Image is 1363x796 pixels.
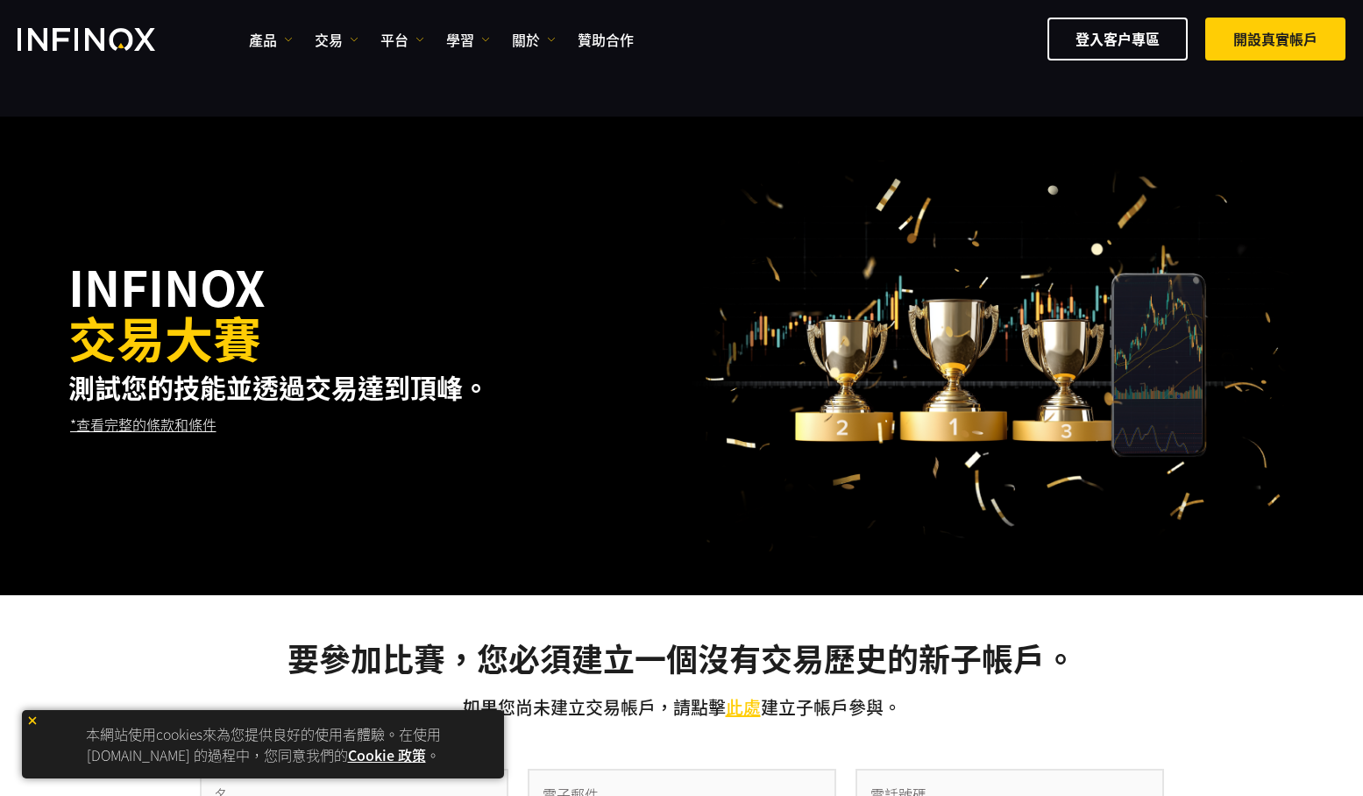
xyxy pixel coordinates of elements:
a: 產品 [249,29,293,50]
a: Cookie 政策 [348,744,426,765]
a: 交易 [315,29,358,50]
a: 此處 [726,694,761,720]
a: 關於 [512,29,556,50]
a: 登入客户專區 [1047,18,1188,60]
h2: 測試您的技能並透過交易達到頂峰。 [68,371,692,403]
a: 贊助合作 [578,29,634,50]
p: 如果您尚未建立交易帳戶，請點擊 建立子帳戶參與。 [68,695,1296,720]
strong: 要參加比賽，您必須建立一個沒有交易歷史的新子帳戶。 [288,635,1076,680]
strong: INFINOX [68,251,265,372]
span: 交易大賽 [68,312,261,363]
img: yellow close icon [26,714,39,727]
a: INFINOX Logo [18,28,196,51]
a: 開設真實帳戶 [1205,18,1345,60]
a: 學習 [446,29,490,50]
p: 本網站使用cookies來為您提供良好的使用者體驗。在使用 [DOMAIN_NAME] 的過程中，您同意我們的 。 [31,719,495,770]
a: *查看完整的條款和條件 [68,403,218,446]
a: 平台 [380,29,424,50]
